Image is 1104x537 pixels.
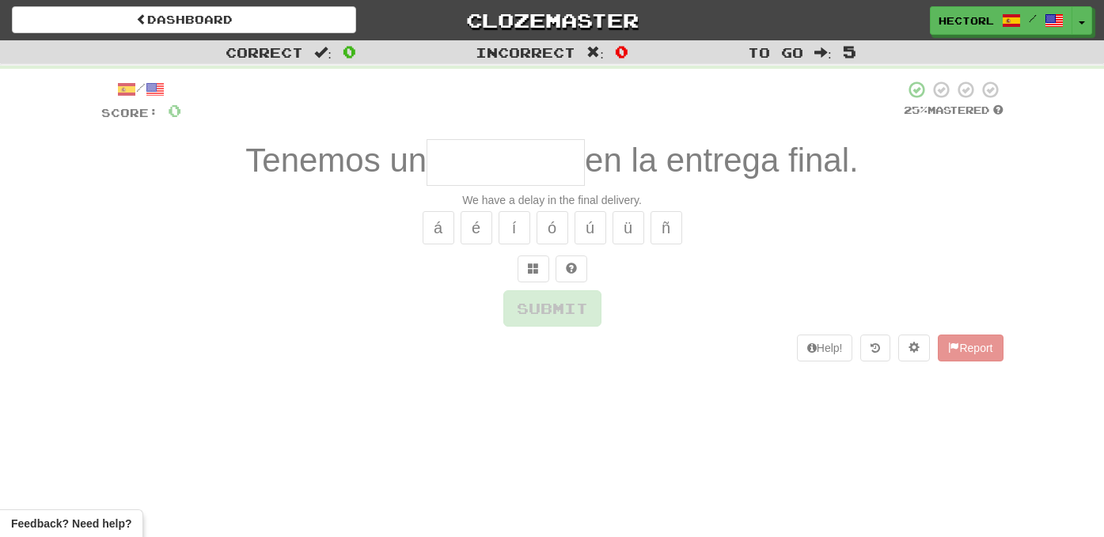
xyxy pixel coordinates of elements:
[904,104,928,116] span: 25 %
[499,211,530,244] button: í
[575,211,606,244] button: ú
[748,44,803,60] span: To go
[314,46,332,59] span: :
[556,255,587,282] button: Single letter hint - you only get 1 per sentence and score half the points! alt+h
[1029,13,1037,24] span: /
[585,142,859,179] span: en la entrega final.
[461,211,492,244] button: é
[101,106,158,119] span: Score:
[860,335,890,361] button: Round history (alt+y)
[476,44,575,60] span: Incorrect
[518,255,549,282] button: Switch sentence to multiple choice alt+p
[101,192,1003,208] div: We have a delay in the final delivery.
[226,44,303,60] span: Correct
[843,42,856,61] span: 5
[939,13,994,28] span: hectorl
[11,516,131,531] span: Open feedback widget
[904,104,1003,118] div: Mastered
[380,6,724,34] a: Clozemaster
[537,211,568,244] button: ó
[168,100,181,120] span: 0
[503,290,601,327] button: Submit
[814,46,832,59] span: :
[613,211,644,244] button: ü
[245,142,427,179] span: Tenemos un
[797,335,853,361] button: Help!
[938,335,1003,361] button: Report
[586,46,604,59] span: :
[423,211,454,244] button: á
[615,42,628,61] span: 0
[930,6,1072,35] a: hectorl /
[651,211,682,244] button: ñ
[101,80,181,100] div: /
[12,6,356,33] a: Dashboard
[343,42,356,61] span: 0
